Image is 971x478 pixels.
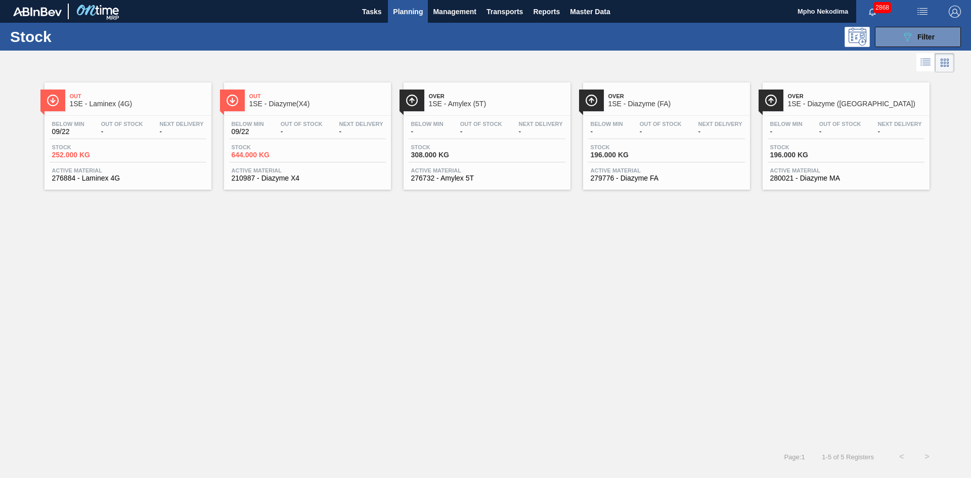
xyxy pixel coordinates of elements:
[916,6,929,18] img: userActions
[70,93,206,99] span: Out
[770,121,803,127] span: Below Min
[878,121,922,127] span: Next Delivery
[10,31,161,42] h1: Stock
[591,128,623,136] span: -
[873,2,891,13] span: 2868
[591,175,742,182] span: 279776 - Diazyme FA
[591,144,661,150] span: Stock
[52,175,204,182] span: 276884 - Laminex 4G
[770,128,803,136] span: -
[339,128,383,136] span: -
[698,121,742,127] span: Next Delivery
[519,128,563,136] span: -
[878,128,922,136] span: -
[281,128,323,136] span: -
[433,6,476,18] span: Management
[770,144,841,150] span: Stock
[406,94,418,107] img: Ícone
[917,33,935,41] span: Filter
[160,128,204,136] span: -
[608,93,745,99] span: Over
[591,167,742,173] span: Active Material
[232,151,302,159] span: 644.000 KG
[875,27,961,47] button: Filter
[101,121,143,127] span: Out Of Stock
[585,94,598,107] img: Ícone
[52,128,84,136] span: 09/22
[889,444,914,469] button: <
[591,121,623,127] span: Below Min
[819,128,861,136] span: -
[393,6,423,18] span: Planning
[429,100,565,108] span: 1SE - Amylex (5T)
[755,75,935,190] a: ÍconeOver1SE - Diazyme ([GEOGRAPHIC_DATA])Below Min-Out Of Stock-Next Delivery-Stock196.000 KGAct...
[519,121,563,127] span: Next Delivery
[249,93,386,99] span: Out
[570,6,610,18] span: Master Data
[396,75,576,190] a: ÍconeOver1SE - Amylex (5T)Below Min-Out Of Stock-Next Delivery-Stock308.000 KGActive Material2767...
[232,167,383,173] span: Active Material
[232,175,383,182] span: 210987 - Diazyme X4
[845,27,870,47] div: Programming: no user selected
[226,94,239,107] img: Ícone
[935,53,954,72] div: Card Vision
[856,5,889,19] button: Notifications
[788,100,924,108] span: 1SE - Diazyme (MA)
[949,6,961,18] img: Logout
[52,151,123,159] span: 252.000 KG
[914,444,940,469] button: >
[411,175,563,182] span: 276732 - Amylex 5T
[361,6,383,18] span: Tasks
[770,175,922,182] span: 280021 - Diazyme MA
[52,167,204,173] span: Active Material
[608,100,745,108] span: 1SE - Diazyme (FA)
[411,128,444,136] span: -
[765,94,777,107] img: Ícone
[70,100,206,108] span: 1SE - Laminex (4G)
[232,144,302,150] span: Stock
[820,453,874,461] span: 1 - 5 of 5 Registers
[411,151,482,159] span: 308.000 KG
[52,144,123,150] span: Stock
[339,121,383,127] span: Next Delivery
[232,121,264,127] span: Below Min
[460,121,502,127] span: Out Of Stock
[698,128,742,136] span: -
[411,167,563,173] span: Active Material
[160,121,204,127] span: Next Delivery
[640,128,682,136] span: -
[770,167,922,173] span: Active Material
[770,151,841,159] span: 196.000 KG
[533,6,560,18] span: Reports
[47,94,59,107] img: Ícone
[460,128,502,136] span: -
[411,144,482,150] span: Stock
[429,93,565,99] span: Over
[784,453,805,461] span: Page : 1
[232,128,264,136] span: 09/22
[13,7,62,16] img: TNhmsLtSVTkK8tSr43FrP2fwEKptu5GPRR3wAAAABJRU5ErkJggg==
[249,100,386,108] span: 1SE - Diazyme(X4)
[576,75,755,190] a: ÍconeOver1SE - Diazyme (FA)Below Min-Out Of Stock-Next Delivery-Stock196.000 KGActive Material279...
[37,75,216,190] a: ÍconeOut1SE - Laminex (4G)Below Min09/22Out Of Stock-Next Delivery-Stock252.000 KGActive Material...
[591,151,661,159] span: 196.000 KG
[640,121,682,127] span: Out Of Stock
[216,75,396,190] a: ÍconeOut1SE - Diazyme(X4)Below Min09/22Out Of Stock-Next Delivery-Stock644.000 KGActive Material2...
[788,93,924,99] span: Over
[487,6,523,18] span: Transports
[52,121,84,127] span: Below Min
[916,53,935,72] div: List Vision
[411,121,444,127] span: Below Min
[281,121,323,127] span: Out Of Stock
[101,128,143,136] span: -
[819,121,861,127] span: Out Of Stock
